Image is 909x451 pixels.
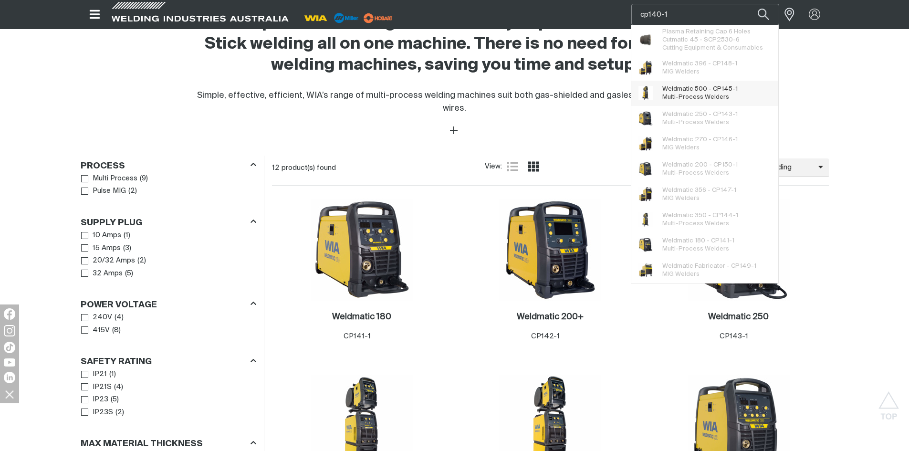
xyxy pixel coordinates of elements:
span: Weldmatic 250 - CP143-1 [662,110,738,118]
span: View: [485,161,502,172]
span: 15 Amps [93,243,121,254]
a: 10 Amps [81,229,122,242]
div: 12 [272,163,485,173]
h3: Process [81,161,125,172]
a: 415V [81,324,110,337]
span: 240V [93,312,112,323]
a: IP23 [81,393,109,406]
span: ( 4 ) [115,312,124,323]
div: Max Material Thickness [81,437,256,450]
button: Search products [747,4,780,25]
a: Multi Process [81,172,138,185]
span: IP21S [93,382,112,393]
a: Weldmatic 200+ [517,312,584,323]
span: CP141-1 [344,333,371,340]
img: Instagram [4,325,15,336]
ul: Safety Rating [81,368,256,419]
span: Weldmatic 396 - CP148-1 [662,60,737,68]
ul: Supply Plug [81,229,256,280]
span: Pulse MIG [93,186,126,197]
h3: Power Voltage [81,300,157,311]
ul: Power Voltage [81,311,256,336]
a: 15 Amps [81,242,121,255]
a: Pulse MIG [81,185,126,198]
ul: Process [81,172,256,198]
h2: A multi-process welding machine lets you perform MIG, TIG and Stick welding all on one machine. T... [186,13,724,76]
span: 20/32 Amps [93,255,135,266]
a: Weldmatic 250 [708,312,769,323]
span: 415V [93,325,110,336]
span: Plasma Retaining Cap 6 Holes Cutmatic 45 - SCP2530-6 [662,28,772,44]
a: Weldmatic 180 [332,312,391,323]
img: miller [361,11,396,25]
span: Cutting Equipment & Consumables [662,45,763,51]
span: MIG Welders [662,145,700,151]
div: Process [81,159,256,172]
a: IP23S [81,406,114,419]
span: Weldmatic 350 - CP144-1 [662,211,738,220]
span: Weldmatic 500 - CP145-1 [662,85,738,93]
h2: Weldmatic 180 [332,313,391,321]
a: IP21 [81,368,107,381]
span: Multi-Process Welders [662,220,729,227]
a: 240V [81,311,113,324]
span: Weldmatic 200 - CP150-1 [662,161,738,169]
section: Product list controls [272,156,829,180]
span: CP143-1 [720,333,748,340]
img: Facebook [4,308,15,320]
span: IP23S [93,407,113,418]
span: MIG Welders [662,271,700,277]
span: IP21 [93,369,107,380]
span: Weldmatic 180 - CP141-1 [662,237,734,245]
img: LinkedIn [4,372,15,383]
span: Weldmatic 356 - CP147-1 [662,186,736,194]
span: ( 5 ) [125,268,133,279]
ul: Suggestions [631,25,778,283]
span: ( 2 ) [115,407,124,418]
h2: Weldmatic 200+ [517,313,584,321]
h3: Supply Plug [81,218,142,229]
span: Weldmatic Fabricator - CP149-1 [662,262,756,270]
span: Simple, effective, efficient, WIA’s range of multi-process welding machines suit both gas-shielde... [197,91,712,113]
span: IP23 [93,394,108,405]
span: ( 9 ) [140,173,148,184]
span: 32 Amps [93,268,123,279]
span: Weldmatic 270 - CP146-1 [662,136,738,144]
span: ( 3 ) [123,243,131,254]
span: ( 2 ) [137,255,146,266]
span: MIG Welders [662,195,700,201]
img: Weldmatic 180 [311,199,413,301]
span: ( 8 ) [112,325,121,336]
div: Supply Plug [81,216,256,229]
span: Multi-Process Welders [662,94,729,100]
input: Product name or item number... [632,4,779,25]
span: ( 5 ) [111,394,119,405]
span: ( 2 ) [128,186,137,197]
a: 20/32 Amps [81,254,136,267]
span: CP142-1 [531,333,560,340]
span: product(s) found [282,164,336,171]
img: Weldmatic 200+ [499,199,601,301]
h3: Safety Rating [81,357,152,367]
img: YouTube [4,358,15,367]
span: Multi Process [93,173,137,184]
span: ( 1 ) [124,230,130,241]
span: Multi-Process Welders [662,170,729,176]
a: IP21S [81,381,112,394]
a: List view [507,161,518,172]
img: TikTok [4,342,15,353]
span: ( 1 ) [109,369,116,380]
span: ( 4 ) [114,382,123,393]
span: Multi-Process Welders [662,246,729,252]
a: 32 Amps [81,267,123,280]
div: Safety Rating [81,355,256,368]
div: Power Voltage [81,298,256,311]
span: 10 Amps [93,230,121,241]
img: hide socials [1,386,18,402]
h2: Weldmatic 250 [708,313,769,321]
span: Multi-Process Welders [662,119,729,126]
h3: Max Material Thickness [81,439,203,450]
button: Scroll to top [878,391,899,413]
span: MIG Welders [662,69,700,75]
a: miller [361,14,396,21]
